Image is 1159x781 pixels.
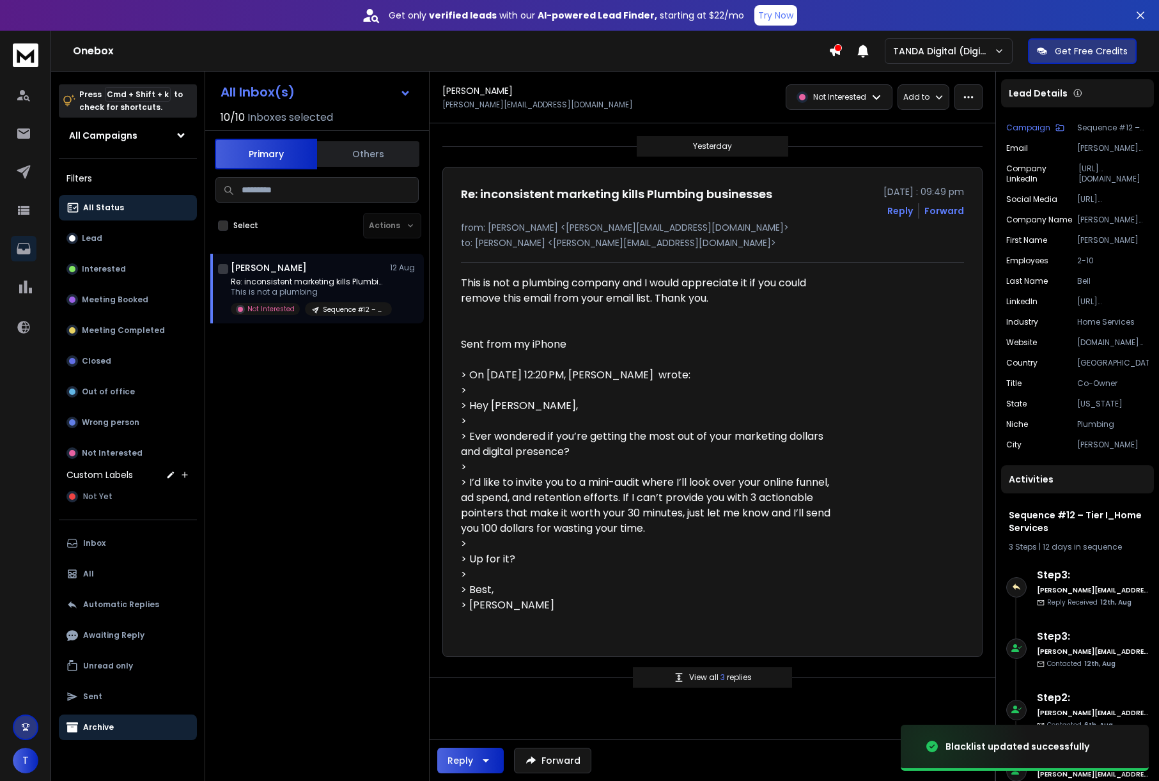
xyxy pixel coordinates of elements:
[247,110,333,125] h3: Inboxes selected
[1006,276,1048,286] p: Last Name
[66,468,133,481] h3: Custom Labels
[231,261,307,274] h1: [PERSON_NAME]
[13,748,38,773] button: T
[221,86,295,98] h1: All Inbox(s)
[437,748,504,773] button: Reply
[323,305,384,314] p: Sequence #12 – Tier I_Home Services
[1009,509,1146,534] h1: Sequence #12 – Tier I_Home Services
[1047,598,1132,607] p: Reply Received
[1055,45,1128,58] p: Get Free Credits
[59,318,197,343] button: Meeting Completed
[1006,256,1048,266] p: Employees
[210,79,421,105] button: All Inbox(s)
[231,287,384,297] p: This is not a plumbing
[221,110,245,125] span: 10 / 10
[461,236,964,249] p: to: [PERSON_NAME] <[PERSON_NAME][EMAIL_ADDRESS][DOMAIN_NAME]>
[1077,143,1149,153] p: [PERSON_NAME][EMAIL_ADDRESS][DOMAIN_NAME]
[82,264,126,274] p: Interested
[429,9,497,22] strong: verified leads
[1009,541,1037,552] span: 3 Steps
[1077,256,1149,266] p: 2-10
[79,88,183,114] p: Press to check for shortcuts.
[1009,87,1068,100] p: Lead Details
[105,87,171,102] span: Cmd + Shift + k
[317,140,419,168] button: Others
[83,722,114,732] p: Archive
[1006,164,1078,184] p: Company LinkedIn
[1006,317,1038,327] p: Industry
[82,295,148,305] p: Meeting Booked
[1037,690,1149,706] h6: Step 2 :
[1037,647,1149,656] h6: [PERSON_NAME][EMAIL_ADDRESS][DOMAIN_NAME]
[1009,542,1146,552] div: |
[1078,164,1149,184] p: [URL][DOMAIN_NAME][PERSON_NAME]
[83,630,144,640] p: Awaiting Reply
[59,226,197,251] button: Lead
[1037,585,1149,595] h6: [PERSON_NAME][EMAIL_ADDRESS][DOMAIN_NAME]
[59,653,197,679] button: Unread only
[1006,143,1028,153] p: Email
[1077,317,1149,327] p: Home Services
[1037,708,1149,718] h6: [PERSON_NAME][EMAIL_ADDRESS][DOMAIN_NAME]
[903,92,930,102] p: Add to
[1077,440,1149,450] p: [PERSON_NAME]
[1006,194,1057,205] p: Social Media
[1006,123,1064,133] button: Campaign
[720,672,727,683] span: 3
[883,185,964,198] p: [DATE] : 09:49 pm
[1077,419,1149,429] p: Plumbing
[1077,215,1149,225] p: [PERSON_NAME] Plumbing Company
[514,748,591,773] button: Forward
[390,263,419,273] p: 12 Aug
[83,203,124,213] p: All Status
[1006,337,1037,348] p: Website
[233,220,258,231] label: Select
[59,256,197,282] button: Interested
[83,661,133,671] p: Unread only
[689,672,752,683] p: View all replies
[447,754,473,767] div: Reply
[59,561,197,587] button: All
[461,185,772,203] h1: Re: inconsistent marketing kills Plumbing businesses
[1084,659,1116,669] span: 12th, Aug
[1028,38,1137,64] button: Get Free Credits
[1077,276,1149,286] p: Bell
[82,325,165,336] p: Meeting Completed
[1077,194,1149,205] p: [URL][DOMAIN_NAME]
[73,43,828,59] h1: Onebox
[59,123,197,148] button: All Campaigns
[59,484,197,509] button: Not Yet
[461,221,964,234] p: from: [PERSON_NAME] <[PERSON_NAME][EMAIL_ADDRESS][DOMAIN_NAME]>
[893,45,994,58] p: TANDA Digital (Digital Sip)
[813,92,866,102] p: Not Interested
[1077,358,1149,368] p: [GEOGRAPHIC_DATA]
[1006,358,1038,368] p: Country
[59,592,197,617] button: Automatic Replies
[59,530,197,556] button: Inbox
[1006,440,1022,450] p: City
[945,740,1089,753] div: Blacklist updated successfully
[1077,123,1149,133] p: Sequence #12 – Tier I_Home Services
[83,491,113,502] span: Not Yet
[82,448,143,458] p: Not Interested
[59,410,197,435] button: Wrong person
[1006,378,1022,389] p: Title
[1006,215,1072,225] p: Company Name
[247,304,295,314] p: Not Interested
[59,684,197,709] button: Sent
[1077,399,1149,409] p: [US_STATE]
[1006,123,1050,133] p: Campaign
[1100,598,1132,607] span: 12th, Aug
[1047,659,1116,669] p: Contacted
[754,5,797,26] button: Try Now
[83,569,94,579] p: All
[887,205,913,217] button: Reply
[59,287,197,313] button: Meeting Booked
[59,622,197,648] button: Awaiting Reply
[59,195,197,220] button: All Status
[59,348,197,374] button: Closed
[83,599,159,610] p: Automatic Replies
